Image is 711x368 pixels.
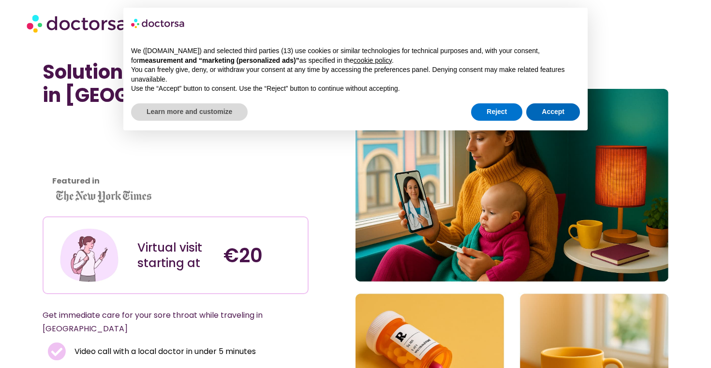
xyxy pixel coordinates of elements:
button: Learn more and customize [131,103,248,121]
h1: Solutions for a Sore Throat in [GEOGRAPHIC_DATA] [43,60,309,107]
strong: Featured in [52,175,100,186]
p: Use the “Accept” button to consent. Use the “Reject” button to continue without accepting. [131,84,580,94]
div: Virtual visit starting at [137,240,214,271]
p: Get immediate care for your sore throat while traveling in [GEOGRAPHIC_DATA] [43,309,285,336]
img: Illustration depicting a young woman in a casual outfit, engaged with her smartphone. She has a p... [59,225,120,286]
span: Video call with a local doctor in under 5 minutes [72,345,256,358]
iframe: Customer reviews powered by Trustpilot [47,121,134,194]
a: cookie policy [354,57,392,64]
button: Reject [471,103,522,121]
p: We ([DOMAIN_NAME]) and selected third parties (13) use cookies or similar technologies for techni... [131,46,580,65]
strong: measurement and “marketing (personalized ads)” [139,57,299,64]
h4: €20 [223,244,300,267]
button: Accept [526,103,580,121]
p: You can freely give, deny, or withdraw your consent at any time by accessing the preferences pane... [131,65,580,84]
img: logo [131,15,185,31]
